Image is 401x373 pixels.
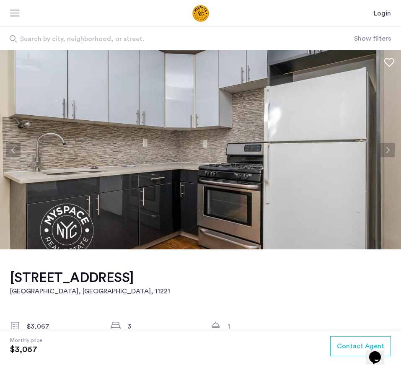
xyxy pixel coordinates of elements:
[6,143,21,157] button: Previous apartment
[10,269,170,286] h1: [STREET_ADDRESS]
[354,34,391,44] button: Show or hide filters
[330,336,391,356] button: button
[160,5,242,22] a: Cazamio Logo
[27,321,97,332] div: $3,067
[10,345,42,355] span: $3,067
[337,341,384,351] span: Contact Agent
[127,321,198,332] div: 3
[10,336,42,345] span: Monthly price
[10,269,170,296] a: [STREET_ADDRESS][GEOGRAPHIC_DATA], [GEOGRAPHIC_DATA], 11221
[380,143,395,157] button: Next apartment
[160,5,242,22] img: logo
[20,34,303,44] span: Search by city, neighborhood, or street.
[10,286,170,296] h2: [GEOGRAPHIC_DATA], [GEOGRAPHIC_DATA] , 11221
[374,8,391,18] a: Login
[366,339,393,365] iframe: chat widget
[228,321,298,332] div: 1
